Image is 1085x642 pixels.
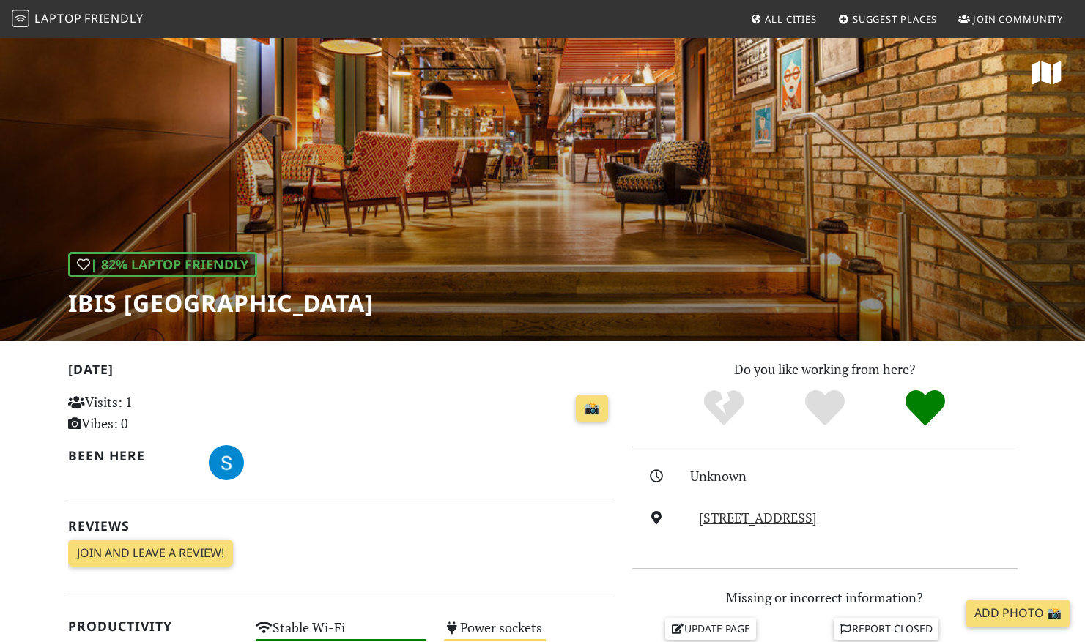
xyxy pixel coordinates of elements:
[774,388,875,428] div: Yes
[834,618,939,640] a: Report closed
[690,466,1026,487] div: Unknown
[765,12,817,26] span: All Cities
[68,289,374,317] h1: ibis [GEOGRAPHIC_DATA]
[84,10,143,26] span: Friendly
[68,518,615,534] h2: Reviews
[68,392,239,434] p: Visits: 1 Vibes: 0
[209,452,244,470] span: S
[576,395,608,422] a: 📸
[832,6,944,32] a: Suggest Places
[12,7,144,32] a: LaptopFriendly LaptopFriendly
[744,6,823,32] a: All Cities
[68,619,239,634] h2: Productivity
[665,618,756,640] a: Update page
[853,12,938,26] span: Suggest Places
[68,448,192,463] h2: Been here
[875,388,976,428] div: Definitely!
[68,540,233,567] a: Join and leave a review!
[673,388,774,428] div: No
[699,509,817,526] a: [STREET_ADDRESS]
[632,359,1018,380] p: Do you like working from here?
[34,10,82,26] span: Laptop
[68,252,257,277] div: | 82% Laptop Friendly
[68,362,615,383] h2: [DATE]
[952,6,1069,32] a: Join Community
[973,12,1063,26] span: Join Community
[12,10,29,27] img: LaptopFriendly
[966,600,1070,627] a: Add Photo 📸
[632,587,1018,608] p: Missing or incorrect information?
[209,445,244,480] img: 6395-s.jpg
